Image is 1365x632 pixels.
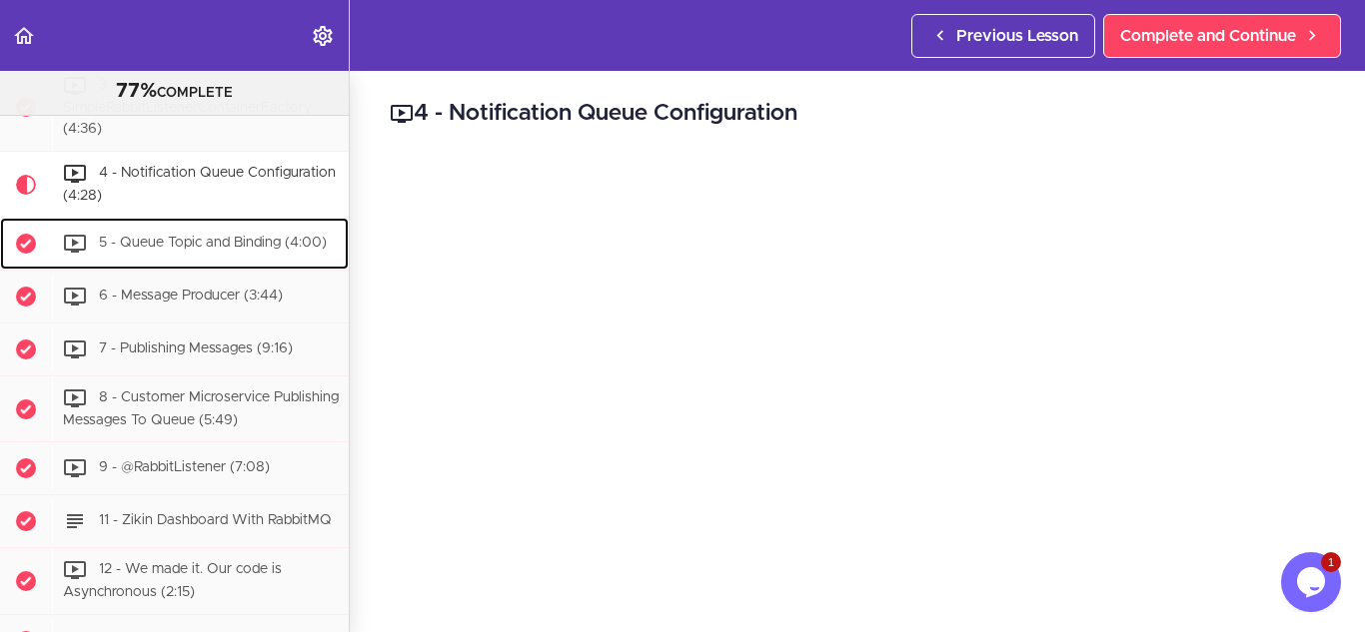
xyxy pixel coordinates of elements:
span: 12 - We made it. Our code is Asynchronous (2:15) [63,563,282,600]
span: 7 - Publishing Messages (9:16) [99,341,293,355]
span: 8 - Customer Microservice Publishing Messages To Queue (5:49) [63,390,339,427]
span: 77% [116,81,157,101]
span: Complete and Continue [1120,24,1296,48]
span: Previous Lesson [956,24,1078,48]
span: 11 - Zikin Dashboard With RabbitMQ [99,514,332,528]
h2: 4 - Notification Queue Configuration [390,97,1325,131]
span: 5 - Queue Topic and Binding (4:00) [99,236,327,250]
a: Previous Lesson [911,14,1095,58]
span: 4 - Notification Queue Configuration (4:28) [63,166,336,203]
svg: Back to course curriculum [12,24,36,48]
span: 6 - Message Producer (3:44) [99,289,283,303]
div: COMPLETE [25,79,324,105]
a: Complete and Continue [1103,14,1341,58]
span: 9 - @RabbitListener (7:08) [99,461,270,475]
iframe: chat widget [1281,552,1345,612]
svg: Settings Menu [311,24,335,48]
